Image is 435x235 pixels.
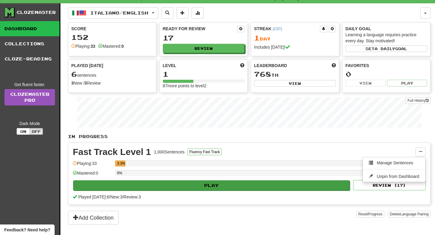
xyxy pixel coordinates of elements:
a: Unpin from Dashboard [363,172,425,180]
a: (CST) [272,27,282,31]
span: This week in points, UTC [332,63,336,69]
div: 152 [71,34,153,41]
span: / [109,195,110,199]
button: Play [387,80,427,86]
button: Add sentence to collection [176,7,188,19]
div: Favorites [346,63,427,69]
button: Review (17) [353,180,426,190]
div: Playing: [71,43,95,49]
button: Add Collection [68,211,119,225]
span: Italiano / English [90,10,148,15]
span: Review: 3 [124,195,141,199]
button: ResetProgress [356,211,384,217]
div: Mastered: 0 [73,170,112,180]
div: Day [254,34,336,42]
div: New / Review [71,80,153,86]
div: 17 [163,34,245,42]
div: 1 [163,70,245,78]
span: 768 [254,70,271,78]
button: Play [73,180,350,191]
button: On [17,128,30,135]
span: / [122,195,124,199]
span: Leaderboard [254,63,287,69]
div: Score [71,26,153,32]
div: Dark Mode [5,121,55,127]
a: Manage Sentences [363,159,425,167]
div: 1,000 Sentences [154,149,185,155]
div: 0 [346,70,427,78]
span: Level [163,63,176,69]
div: Learning a language requires practice every day. Stay motivated! [346,32,427,44]
div: 3.3% [117,160,125,166]
div: Playing: 33 [73,160,112,170]
div: sentences [71,70,153,78]
span: Manage Sentences [377,160,413,165]
div: Includes [DATE]! [254,44,336,50]
span: Open feedback widget [4,227,50,233]
button: View [346,80,386,86]
div: Ready for Review [163,26,237,32]
span: New: 3 [110,195,122,199]
span: Score more points to level up [240,63,244,69]
button: View [254,80,336,87]
button: Search sentences [161,7,173,19]
div: 87 more points to level 2 [163,83,245,89]
span: Progress [368,212,382,216]
button: Off [30,128,43,135]
button: DeleteLanguage Pairing [388,211,430,217]
div: th [254,70,336,78]
button: Seta dailygoal [346,45,427,52]
span: 1 [254,34,260,42]
span: 6 [71,70,77,78]
div: Streak [254,26,320,32]
div: Fast Track Level 1 [73,147,151,156]
button: Full History [406,97,430,104]
div: Mastered: [98,43,124,49]
span: Played [DATE]: 6 [78,195,109,199]
button: More stats [192,7,204,19]
button: Review [163,44,245,53]
a: ClozemasterPro [5,89,55,105]
div: Daily Goal [346,26,427,32]
div: Clozemaster [17,9,56,15]
span: Language Pairing [400,212,429,216]
span: Played [DATE] [71,63,103,69]
span: a daily [375,47,395,51]
strong: 33 [91,44,95,49]
button: Italiano/English [68,7,158,19]
div: Get fluent faster. [5,82,55,88]
span: Unpin from Dashboard [377,174,419,179]
button: Fluency Fast Track [188,149,222,155]
strong: 3 [85,81,87,85]
p: In Progress [68,134,430,140]
strong: 3 [71,81,74,85]
strong: 0 [121,44,124,49]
